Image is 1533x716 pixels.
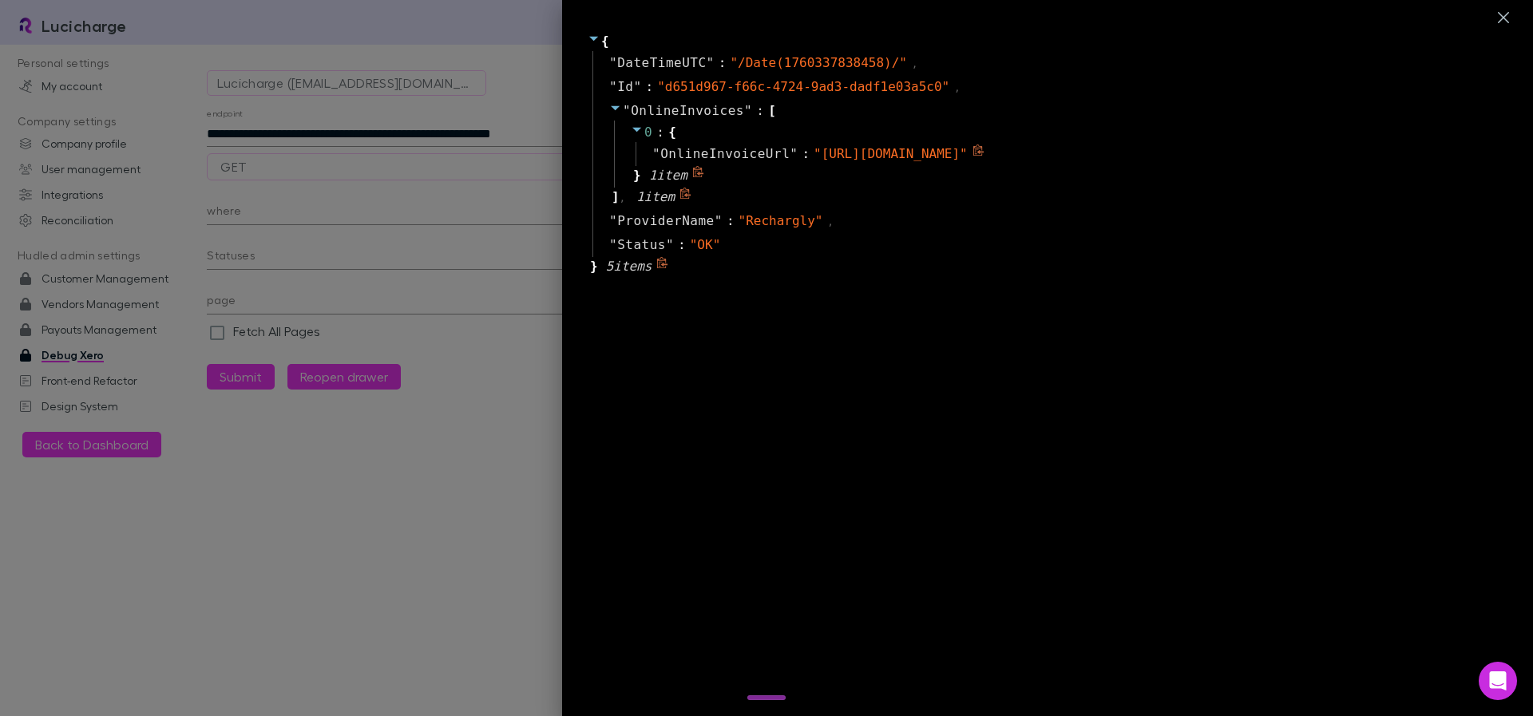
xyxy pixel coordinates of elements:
span: " [744,103,752,118]
span: " [609,237,617,252]
span: " [652,146,660,161]
span: : [678,235,686,255]
span: : [802,144,810,164]
span: { [668,123,676,142]
span: " OK " [690,237,721,252]
span: " [URL][DOMAIN_NAME] " [814,146,968,161]
span: [ [768,101,776,121]
span: OnlineInvoices [631,103,744,118]
span: " [715,213,723,228]
span: Id [617,77,633,97]
span: " /Date(1760337838458)/ " [730,55,907,70]
span: " [609,79,617,94]
span: : [719,53,727,73]
span: { [601,32,609,51]
span: 1 item [649,168,687,183]
span: " [707,55,715,70]
span: : [646,77,654,97]
span: 5 item s [606,259,652,274]
div: Open Intercom Messenger [1479,662,1517,700]
span: : [727,212,735,231]
span: Copy to clipboard [656,257,671,276]
span: DateTimeUTC [617,53,706,73]
span: " [666,237,674,252]
span: , [620,191,625,205]
span: " [790,146,798,161]
span: 0 [644,125,652,140]
span: } [588,257,598,276]
span: " [609,213,617,228]
span: , [912,57,917,71]
span: " Rechargly " [739,213,823,228]
span: " [609,55,617,70]
span: " d651d967-f66c-4724-9ad3-dadf1e03a5c0 " [657,79,949,94]
span: ProviderName [617,212,715,231]
span: " [633,79,641,94]
span: 1 item [636,189,675,204]
span: Copy to clipboard [972,144,987,164]
span: : [656,123,664,142]
span: Copy to clipboard [679,188,694,207]
span: OnlineInvoiceUrl [660,144,790,164]
span: Copy to clipboard [692,166,707,185]
span: , [828,215,834,229]
span: Status [617,235,666,255]
span: " [623,103,631,118]
span: , [954,81,960,95]
span: } [631,166,641,185]
span: : [756,101,764,121]
span: ] [609,188,620,207]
